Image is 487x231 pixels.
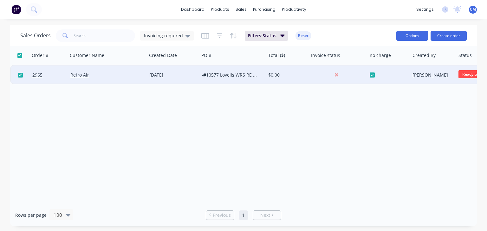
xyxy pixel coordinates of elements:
[201,52,211,59] div: PO #
[253,212,281,218] a: Next page
[239,210,248,220] a: Page 1 is your current page
[213,212,231,218] span: Previous
[232,5,250,14] div: sales
[15,212,47,218] span: Rows per page
[412,52,436,59] div: Created By
[149,52,177,59] div: Created Date
[202,72,260,78] div: -#10577 Lovells WRS RE MAKE
[208,5,232,14] div: products
[412,72,451,78] div: [PERSON_NAME]
[248,33,276,39] span: Filters: Status
[144,32,183,39] span: Invoicing required
[458,52,472,59] div: Status
[431,31,467,41] button: Create order
[396,31,428,41] button: Options
[279,5,309,14] div: productivity
[470,7,476,12] span: CM
[295,31,311,40] button: Reset
[250,5,279,14] div: purchasing
[11,5,21,14] img: Factory
[20,33,51,39] h1: Sales Orders
[178,5,208,14] a: dashboard
[70,72,89,78] a: Retro Air
[32,52,49,59] div: Order #
[203,210,284,220] ul: Pagination
[260,212,270,218] span: Next
[245,31,288,41] button: Filters:Status
[268,72,304,78] div: $0.00
[206,212,234,218] a: Previous page
[370,52,391,59] div: no charge
[311,52,340,59] div: Invoice status
[74,29,135,42] input: Search...
[32,66,70,84] a: 2965
[70,52,104,59] div: Customer Name
[149,72,197,78] div: [DATE]
[268,52,285,59] div: Total ($)
[413,5,437,14] div: settings
[32,72,42,78] span: 2965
